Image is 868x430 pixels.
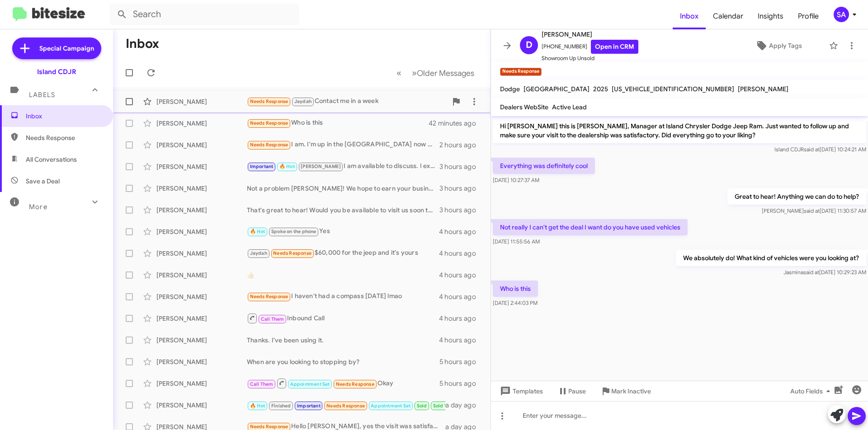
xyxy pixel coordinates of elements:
[26,155,77,164] span: All Conversations
[526,38,533,52] span: D
[301,164,341,169] span: [PERSON_NAME]
[493,158,595,174] p: Everything was definitely cool
[524,85,590,93] span: [GEOGRAPHIC_DATA]
[156,206,247,215] div: [PERSON_NAME]
[568,383,586,399] span: Pause
[250,381,274,387] span: Call Them
[156,357,247,366] div: [PERSON_NAME]
[250,164,274,169] span: Important
[29,203,47,211] span: More
[247,378,439,389] div: Okay
[326,403,365,409] span: Needs Response
[156,249,247,258] div: [PERSON_NAME]
[250,424,288,430] span: Needs Response
[271,229,316,234] span: Spoke on the phone
[12,37,101,59] a: Special Campaign
[247,271,439,280] div: 👍🏻
[39,44,94,53] span: Special Campaign
[247,291,439,302] div: I haven't had a compass [DATE] lmao
[261,316,284,322] span: Call Them
[439,379,483,388] div: 5 hours ago
[156,140,247,150] div: [PERSON_NAME]
[500,85,520,93] span: Dodge
[156,336,247,345] div: [PERSON_NAME]
[417,403,427,409] span: Sold
[769,37,802,54] span: Apply Tags
[250,98,288,104] span: Needs Response
[750,3,791,29] a: Insights
[391,64,407,82] button: Previous
[294,98,311,104] span: Jaydah
[247,313,439,324] div: Inbound Call
[247,336,439,345] div: Thanks. I've been using it.
[439,184,483,193] div: 3 hours ago
[493,219,688,235] p: Not really I can't get the deal I want do you have used vehicles
[109,4,299,25] input: Search
[26,177,60,186] span: Save a Deal
[803,269,819,276] span: said at
[804,146,820,153] span: said at
[498,383,543,399] span: Templates
[439,336,483,345] div: 4 hours ago
[542,40,638,54] span: [PHONE_NUMBER]
[493,238,540,245] span: [DATE] 11:55:56 AM
[439,271,483,280] div: 4 hours ago
[271,403,291,409] span: Finished
[37,67,76,76] div: Island CDJR
[826,7,858,22] button: SA
[250,229,265,234] span: 🔥 Hot
[732,37,825,54] button: Apply Tags
[247,248,439,258] div: $60,000 for the jeep and it's yours
[247,161,439,172] div: I am available to discuss. I expect to conduct business over text/phone. No need for me to travel...
[673,3,706,29] a: Inbox
[591,40,638,54] a: Open in CRM
[26,133,103,142] span: Needs Response
[247,357,439,366] div: When are you looking to stopping by?
[774,146,866,153] span: Island CDJR [DATE] 10:24:21 AM
[250,250,267,256] span: Jaydah
[804,207,820,214] span: said at
[762,207,866,214] span: [PERSON_NAME] [DATE] 11:30:57 AM
[500,103,548,111] span: Dealers WebSite
[250,294,288,299] span: Needs Response
[439,292,483,301] div: 4 hours ago
[542,54,638,63] span: Showroom Up Unsold
[783,269,866,276] span: Jasmina [DATE] 10:29:23 AM
[491,383,550,399] button: Templates
[247,184,439,193] div: Not a problem [PERSON_NAME]! We hope to earn your business!
[439,140,483,150] div: 2 hours ago
[791,3,826,29] a: Profile
[156,184,247,193] div: [PERSON_NAME]
[550,383,593,399] button: Pause
[727,188,866,205] p: Great to hear! Anything we can do to help?
[156,97,247,106] div: [PERSON_NAME]
[273,250,311,256] span: Needs Response
[493,280,538,297] p: Who is this
[439,249,483,258] div: 4 hours ago
[156,401,247,410] div: [PERSON_NAME]
[738,85,788,93] span: [PERSON_NAME]
[790,383,834,399] span: Auto Fields
[500,68,542,76] small: Needs Response
[429,119,483,128] div: 42 minutes ago
[247,140,439,150] div: I am. I'm up in the [GEOGRAPHIC_DATA] now so you'd have to trailer it down from there (about 3 hr...
[439,357,483,366] div: 5 hours ago
[26,112,103,121] span: Inbox
[156,119,247,128] div: [PERSON_NAME]
[156,314,247,323] div: [PERSON_NAME]
[392,64,480,82] nav: Page navigation example
[542,29,638,40] span: [PERSON_NAME]
[706,3,750,29] a: Calendar
[439,227,483,236] div: 4 hours ago
[552,103,587,111] span: Active Lead
[439,314,483,323] div: 4 hours ago
[247,96,447,107] div: Contact me in a week
[250,142,288,148] span: Needs Response
[612,85,734,93] span: [US_VEHICLE_IDENTIFICATION_NUMBER]
[247,118,429,128] div: Who is this
[247,206,439,215] div: That's great to hear! Would you be available to visit us soon to discuss the details and get an o...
